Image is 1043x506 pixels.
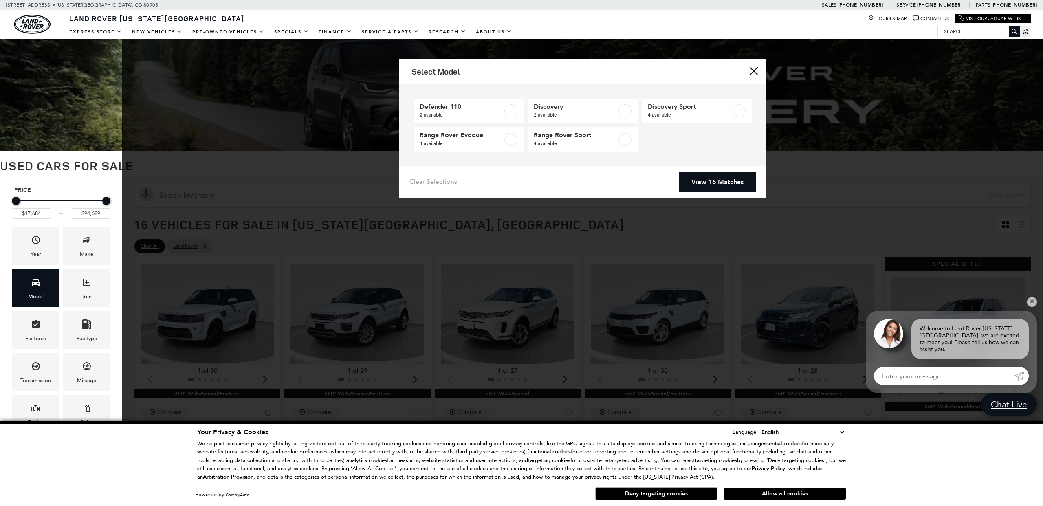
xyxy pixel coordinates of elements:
[642,99,752,123] a: Discovery Sport4 available
[1014,367,1029,385] a: Submit
[822,2,836,8] span: Sales
[648,103,731,111] span: Discovery Sport
[269,25,314,39] a: Specials
[64,13,249,23] a: Land Rover [US_STATE][GEOGRAPHIC_DATA]
[959,15,1027,22] a: Visit Our Jaguar Website
[733,429,758,435] div: Language:
[12,353,59,391] div: TransmissionTransmission
[976,2,990,8] span: Parts
[203,473,253,481] strong: Arbitration Provision
[12,197,20,205] div: Minimum Price
[31,317,41,334] span: Features
[761,440,802,447] strong: essential cookies
[82,275,92,292] span: Trim
[28,292,44,301] div: Model
[528,457,570,464] strong: targeting cookies
[28,418,44,427] div: Engine
[838,2,883,8] a: [PHONE_NUMBER]
[63,269,110,307] div: TrimTrim
[938,26,1019,36] input: Search
[420,111,503,119] span: 2 available
[759,428,846,437] select: Language Select
[695,457,737,464] strong: targeting cookies
[534,111,617,119] span: 2 available
[82,401,92,418] span: Color
[82,359,92,376] span: Mileage
[82,233,92,250] span: Make
[14,15,51,34] img: Land Rover
[197,428,268,437] span: Your Privacy & Cookies
[724,488,846,500] button: Allow all cookies
[197,440,846,482] p: We respect consumer privacy rights by letting visitors opt out of third-party tracking cookies an...
[77,376,96,385] div: Mileage
[742,59,766,84] button: close
[14,15,51,34] a: land-rover
[896,2,915,8] span: Service
[81,292,92,301] div: Trim
[471,25,517,39] a: About Us
[913,15,949,22] a: Contact Us
[187,25,269,39] a: Pre-Owned Vehicles
[987,399,1031,410] span: Chat Live
[71,208,110,219] input: Maximum
[25,334,46,343] div: Features
[14,187,108,194] h5: Price
[420,103,503,111] span: Defender 110
[195,492,249,497] div: Powered by
[528,99,638,123] a: Discovery2 available
[127,25,187,39] a: New Vehicles
[64,25,127,39] a: EXPRESS STORE
[595,487,717,500] button: Deny targeting cookies
[917,2,962,8] a: [PHONE_NUMBER]
[63,311,110,349] div: FueltypeFueltype
[420,139,503,147] span: 4 available
[80,418,93,427] div: Color
[534,103,617,111] span: Discovery
[63,395,110,433] div: ColorColor
[752,465,785,472] u: Privacy Policy
[534,139,617,147] span: 4 available
[314,25,357,39] a: Finance
[527,448,571,455] strong: functional cookies
[679,172,756,192] a: View 16 Matches
[346,457,387,464] strong: analytics cookies
[31,401,41,418] span: Engine
[12,194,110,219] div: Price
[6,2,158,8] a: [STREET_ADDRESS] • [US_STATE][GEOGRAPHIC_DATA], CO 80905
[357,25,424,39] a: Service & Parts
[12,311,59,349] div: FeaturesFeatures
[12,269,59,307] div: ModelModel
[80,250,93,259] div: Make
[82,317,92,334] span: Fueltype
[648,111,731,119] span: 4 available
[981,393,1037,416] a: Chat Live
[12,395,59,433] div: EngineEngine
[424,25,471,39] a: Research
[64,25,517,39] nav: Main Navigation
[911,319,1029,359] div: Welcome to Land Rover [US_STATE][GEOGRAPHIC_DATA], we are excited to meet you! Please tell us how...
[31,233,41,250] span: Year
[992,2,1037,8] a: [PHONE_NUMBER]
[102,197,110,205] div: Maximum Price
[409,178,457,187] a: Clear Selections
[63,227,110,265] div: MakeMake
[69,13,244,23] span: Land Rover [US_STATE][GEOGRAPHIC_DATA]
[414,127,524,152] a: Range Rover Evoque4 available
[20,376,51,385] div: Transmission
[874,367,1014,385] input: Enter your message
[752,465,785,471] a: Privacy Policy
[420,131,503,139] span: Range Rover Evoque
[868,15,907,22] a: Hours & Map
[31,250,41,259] div: Year
[226,492,249,497] a: ComplyAuto
[12,208,51,219] input: Minimum
[874,319,903,348] img: Agent profile photo
[12,227,59,265] div: YearYear
[414,99,524,123] a: Defender 1102 available
[528,127,638,152] a: Range Rover Sport4 available
[534,131,617,139] span: Range Rover Sport
[411,67,460,76] h2: Select Model
[31,359,41,376] span: Transmission
[63,353,110,391] div: MileageMileage
[77,334,97,343] div: Fueltype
